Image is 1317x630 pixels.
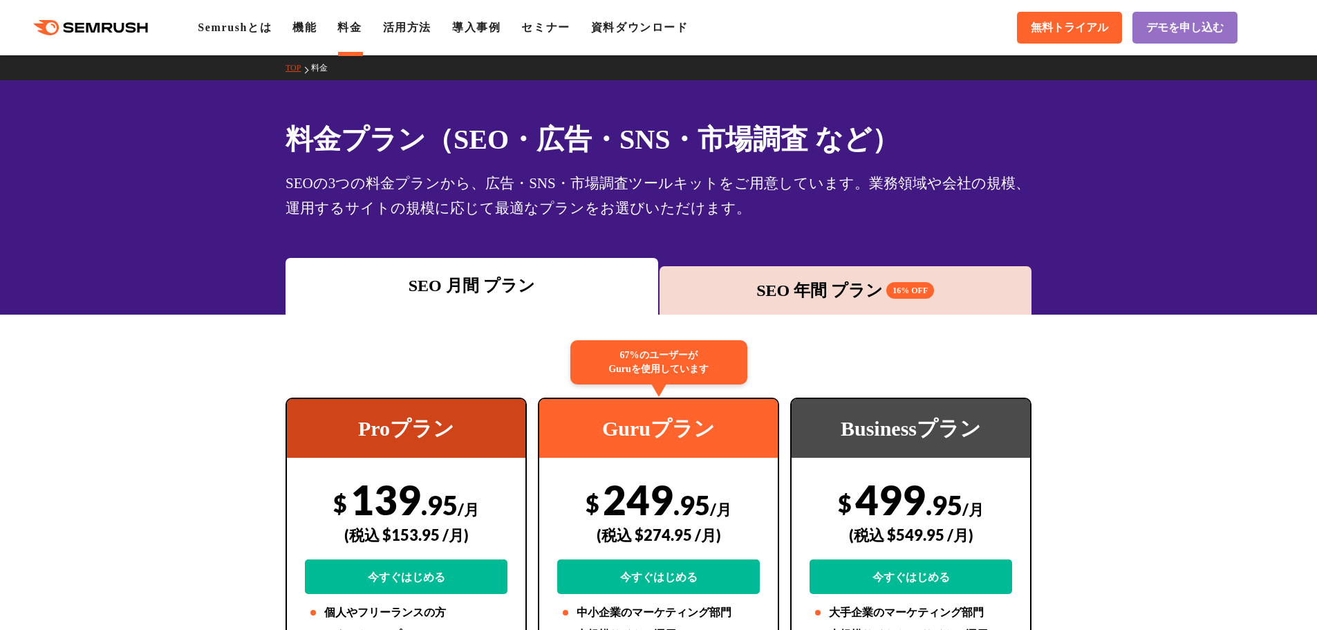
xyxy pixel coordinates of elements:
a: 料金 [337,21,362,33]
a: 料金 [311,63,338,73]
h1: 料金プラン（SEO・広告・SNS・市場調査 など） [286,119,1031,160]
span: /月 [962,500,984,519]
a: 今すぐはじめる [810,559,1012,594]
div: 67%のユーザーが Guruを使用しています [570,340,747,385]
a: 活用方法 [383,21,431,33]
a: TOP [286,63,311,73]
span: /月 [710,500,731,519]
a: 資料ダウンロード [591,21,689,33]
div: (税込 $153.95 /月) [305,510,507,559]
a: 導入事例 [452,21,501,33]
div: SEO 月間 プラン [292,273,651,298]
span: .95 [421,489,458,521]
span: $ [333,489,347,517]
span: /月 [458,500,479,519]
span: $ [838,489,852,517]
li: 大手企業のマーケティング部門 [810,604,1012,621]
a: セミナー [521,21,570,33]
a: Semrushとは [198,21,272,33]
a: 無料トライアル [1017,12,1122,44]
a: 機能 [292,21,317,33]
span: デモを申し込む [1146,21,1224,35]
span: .95 [926,489,962,521]
a: 今すぐはじめる [305,559,507,594]
div: 139 [305,475,507,594]
li: 中小企業のマーケティング部門 [557,604,760,621]
div: SEOの3つの料金プランから、広告・SNS・市場調査ツールキットをご用意しています。業務領域や会社の規模、運用するサイトの規模に応じて最適なプランをお選びいただけます。 [286,171,1031,221]
div: 249 [557,475,760,594]
div: SEO 年間 プラン [666,278,1025,303]
div: (税込 $274.95 /月) [557,510,760,559]
div: Proプラン [287,399,525,458]
span: .95 [673,489,710,521]
div: Guruプラン [539,399,778,458]
li: 個人やフリーランスの方 [305,604,507,621]
a: デモを申し込む [1132,12,1237,44]
a: 今すぐはじめる [557,559,760,594]
span: 無料トライアル [1031,21,1108,35]
span: $ [586,489,599,517]
span: 16% OFF [886,282,934,299]
div: Businessプラン [792,399,1030,458]
div: 499 [810,475,1012,594]
div: (税込 $549.95 /月) [810,510,1012,559]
